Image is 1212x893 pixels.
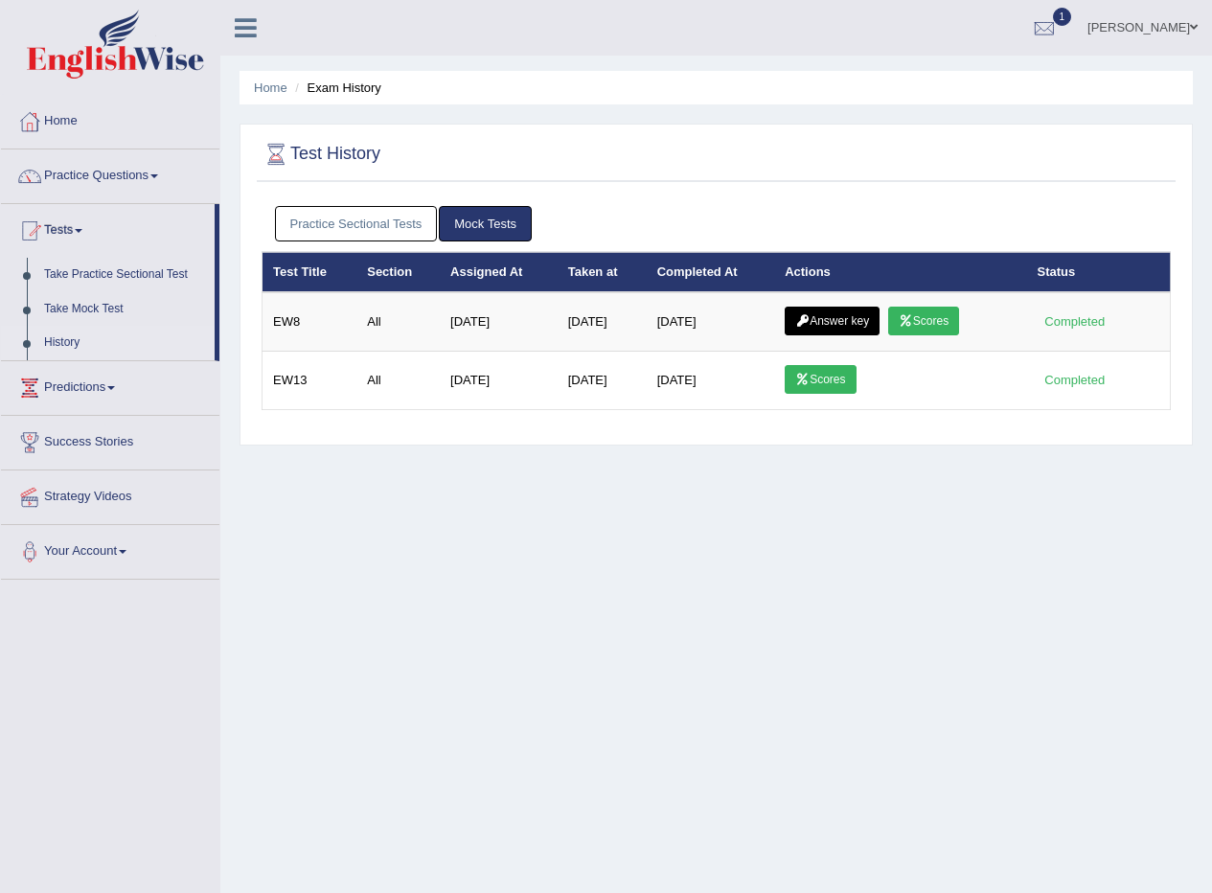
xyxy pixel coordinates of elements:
[275,206,438,241] a: Practice Sectional Tests
[1,525,219,573] a: Your Account
[774,252,1026,292] th: Actions
[1,361,219,409] a: Predictions
[356,292,440,352] td: All
[1,149,219,197] a: Practice Questions
[440,292,558,352] td: [DATE]
[254,80,287,95] a: Home
[356,252,440,292] th: Section
[785,307,880,335] a: Answer key
[1,470,219,518] a: Strategy Videos
[35,258,215,292] a: Take Practice Sectional Test
[647,252,775,292] th: Completed At
[888,307,959,335] a: Scores
[1027,252,1171,292] th: Status
[35,292,215,327] a: Take Mock Test
[1038,311,1112,332] div: Completed
[1,416,219,464] a: Success Stories
[356,352,440,410] td: All
[440,352,558,410] td: [DATE]
[647,292,775,352] td: [DATE]
[558,252,647,292] th: Taken at
[558,292,647,352] td: [DATE]
[1,204,215,252] a: Tests
[262,140,380,169] h2: Test History
[263,252,357,292] th: Test Title
[263,292,357,352] td: EW8
[439,206,532,241] a: Mock Tests
[1,95,219,143] a: Home
[263,352,357,410] td: EW13
[440,252,558,292] th: Assigned At
[558,352,647,410] td: [DATE]
[647,352,775,410] td: [DATE]
[1053,8,1072,26] span: 1
[290,79,381,97] li: Exam History
[35,326,215,360] a: History
[1038,370,1112,390] div: Completed
[785,365,856,394] a: Scores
